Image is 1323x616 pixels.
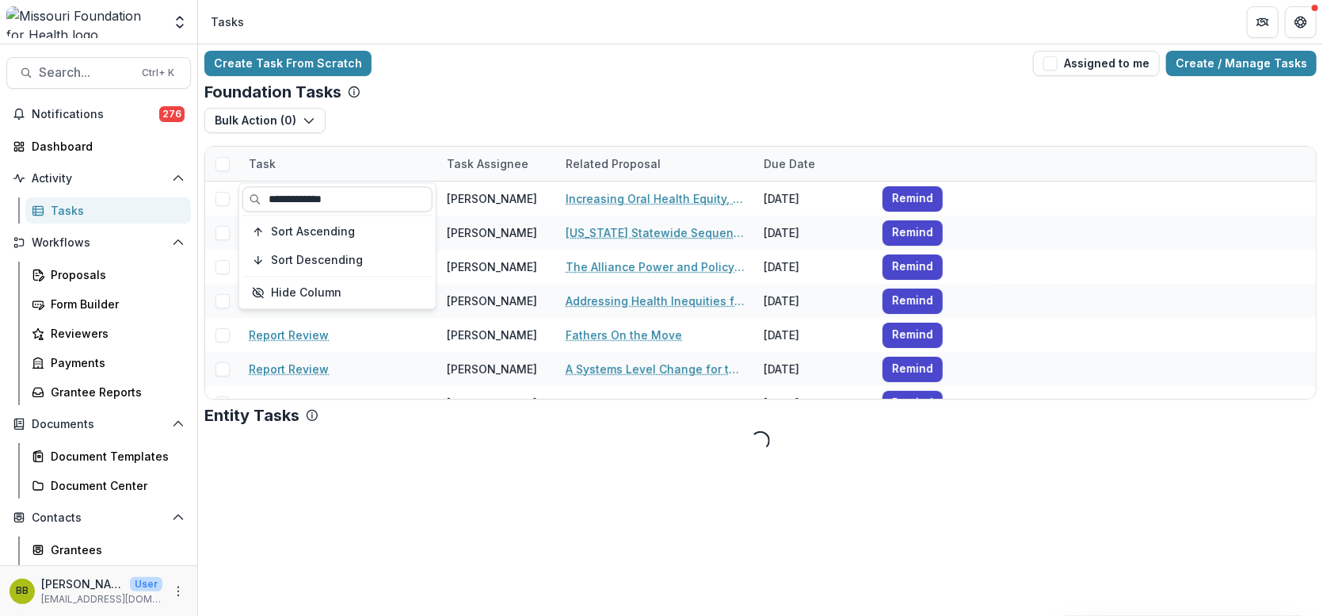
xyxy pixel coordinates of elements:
[16,586,29,596] div: Brandy Boyer
[754,386,873,420] div: [DATE]
[25,320,191,346] a: Reviewers
[204,51,372,76] a: Create Task From Scratch
[51,325,178,342] div: Reviewers
[249,327,329,343] a: Report Review
[25,473,191,499] a: Document Center
[447,361,537,377] div: [PERSON_NAME]
[25,197,191,224] a: Tasks
[566,258,745,275] a: The Alliance Power and Policy Action (PPAG)
[51,202,178,219] div: Tasks
[1247,6,1279,38] button: Partners
[754,155,825,172] div: Due Date
[754,284,873,318] div: [DATE]
[51,354,178,371] div: Payments
[883,357,943,382] button: Remind
[437,147,556,181] div: Task Assignee
[39,65,132,80] span: Search...
[6,411,191,437] button: Open Documents
[1166,51,1317,76] a: Create / Manage Tasks
[249,395,329,411] a: Report Review
[556,147,754,181] div: Related Proposal
[204,406,299,425] p: Entity Tasks
[25,291,191,317] a: Form Builder
[32,511,166,525] span: Contacts
[754,147,873,181] div: Due Date
[447,190,537,207] div: [PERSON_NAME]
[25,350,191,376] a: Payments
[242,280,433,305] button: Hide Column
[566,361,745,377] a: A Systems Level Change for the Reduction of [MEDICAL_DATA] Health Hazards in [US_STATE]
[6,6,162,38] img: Missouri Foundation for Health logo
[51,266,178,283] div: Proposals
[883,186,943,212] button: Remind
[1033,51,1160,76] button: Assigned to me
[271,254,363,267] span: Sort Descending
[754,250,873,284] div: [DATE]
[6,133,191,159] a: Dashboard
[32,236,166,250] span: Workflows
[566,190,745,207] a: Increasing Oral Health Equity, Increasing Dental Participation in MO HealthNet
[566,327,682,343] a: Fathers On the Move
[447,327,537,343] div: [PERSON_NAME]
[51,296,178,312] div: Form Builder
[204,82,341,101] p: Foundation Tasks
[883,220,943,246] button: Remind
[249,361,329,377] a: Report Review
[204,108,326,133] button: Bulk Action (0)
[25,262,191,288] a: Proposals
[239,147,437,181] div: Task
[754,318,873,352] div: [DATE]
[25,537,191,563] a: Grantees
[6,57,191,89] button: Search...
[242,219,433,244] button: Sort Ascending
[139,64,177,82] div: Ctrl + K
[447,258,537,275] div: [PERSON_NAME]
[41,576,124,592] p: [PERSON_NAME]
[242,247,433,273] button: Sort Descending
[566,224,745,241] a: [US_STATE] Statewide Sequential Intercept Model (SIM) Collaboration
[566,395,703,411] a: Community Focus Report
[447,395,537,411] div: [PERSON_NAME]
[271,225,355,239] span: Sort Ascending
[159,106,185,122] span: 276
[32,138,178,155] div: Dashboard
[25,379,191,405] a: Grantee Reports
[883,391,943,416] button: Remind
[883,289,943,314] button: Remind
[566,293,745,309] a: Addressing Health Inequities for Patients with [MEDICAL_DATA] by Providing Comprehensive Services
[25,443,191,469] a: Document Templates
[204,10,250,33] nav: breadcrumb
[32,418,166,431] span: Documents
[51,448,178,465] div: Document Templates
[51,477,178,494] div: Document Center
[447,293,537,309] div: [PERSON_NAME]
[754,352,873,386] div: [DATE]
[437,155,538,172] div: Task Assignee
[883,323,943,348] button: Remind
[883,254,943,280] button: Remind
[32,172,166,186] span: Activity
[754,182,873,216] div: [DATE]
[754,216,873,250] div: [DATE]
[41,592,162,606] p: [EMAIL_ADDRESS][DOMAIN_NAME]
[130,577,162,591] p: User
[1285,6,1317,38] button: Get Help
[239,155,285,172] div: Task
[6,166,191,191] button: Open Activity
[6,101,191,127] button: Notifications276
[556,155,670,172] div: Related Proposal
[211,13,244,30] div: Tasks
[447,224,537,241] div: [PERSON_NAME]
[169,6,191,38] button: Open entity switcher
[169,582,188,601] button: More
[32,108,159,121] span: Notifications
[6,505,191,530] button: Open Contacts
[6,230,191,255] button: Open Workflows
[51,384,178,400] div: Grantee Reports
[51,541,178,558] div: Grantees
